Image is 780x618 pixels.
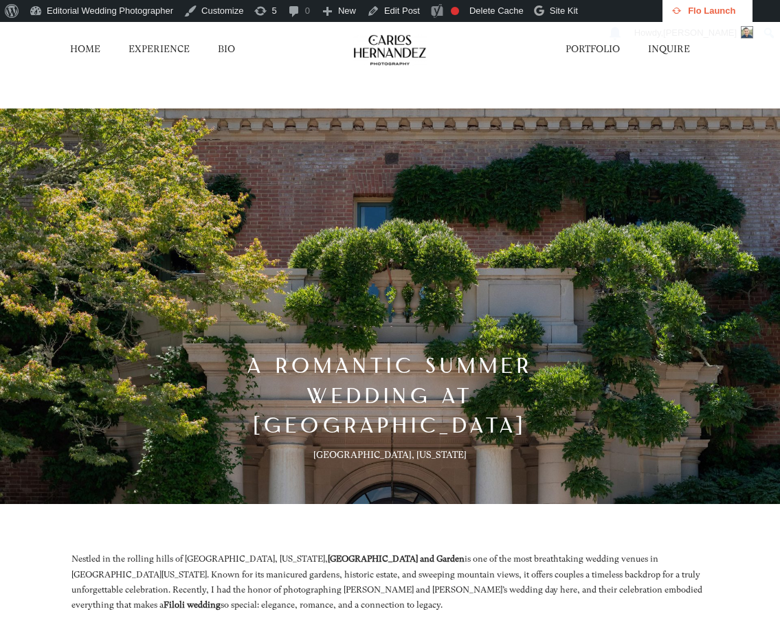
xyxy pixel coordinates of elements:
span: Nestled in the rolling hills of [GEOGRAPHIC_DATA], [US_STATE], is one of the most breathtaking we... [71,554,702,610]
h3: [GEOGRAPHIC_DATA], [US_STATE] [313,449,467,462]
span: Site Kit [550,5,578,16]
a: HOME [70,43,100,56]
strong: Filoli wedding [164,600,221,610]
a: BIO [218,43,235,56]
h2: A Romantic Summer Wedding at [GEOGRAPHIC_DATA] [195,353,586,442]
strong: [GEOGRAPHIC_DATA] and Garden [328,554,465,564]
div: Focus keyphrase not set [451,7,459,15]
a: Howdy, [629,22,759,44]
span: [PERSON_NAME] [663,27,737,38]
a: EXPERIENCE [129,43,190,56]
a: INQUIRE [648,43,690,56]
a: PORTFOLIO [566,43,620,56]
img: Views over 48 hours. Click for more Jetpack Stats. [590,3,667,20]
